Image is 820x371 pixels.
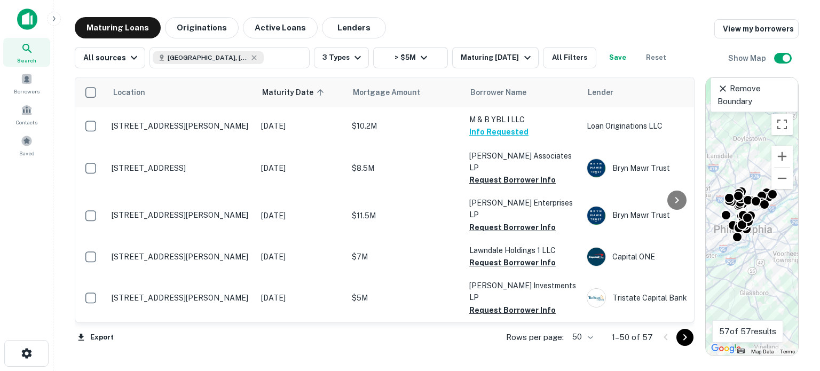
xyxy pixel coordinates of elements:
[3,38,50,67] a: Search
[3,69,50,98] a: Borrowers
[469,173,556,186] button: Request Borrower Info
[639,47,673,68] button: Reset
[706,77,798,356] div: 0 0
[112,293,250,303] p: [STREET_ADDRESS][PERSON_NAME]
[3,100,50,129] a: Contacts
[346,77,464,107] th: Mortgage Amount
[469,221,556,234] button: Request Borrower Info
[708,342,744,356] a: Open this area in Google Maps (opens a new window)
[771,146,793,167] button: Zoom in
[353,86,434,99] span: Mortgage Amount
[587,159,747,178] div: Bryn Mawr Trust
[469,197,576,220] p: [PERSON_NAME] Enterprises LP
[83,51,140,64] div: All sources
[469,280,576,303] p: [PERSON_NAME] Investments LP
[243,17,318,38] button: Active Loans
[261,292,341,304] p: [DATE]
[543,47,596,68] button: All Filters
[587,289,605,307] img: picture
[112,252,250,262] p: [STREET_ADDRESS][PERSON_NAME]
[75,17,161,38] button: Maturing Loans
[165,17,239,38] button: Originations
[771,168,793,189] button: Zoom out
[322,17,386,38] button: Lenders
[568,329,595,345] div: 50
[75,329,116,345] button: Export
[14,87,40,96] span: Borrowers
[469,304,556,317] button: Request Borrower Info
[261,210,341,222] p: [DATE]
[261,120,341,132] p: [DATE]
[261,251,341,263] p: [DATE]
[780,349,795,354] a: Terms (opens in new tab)
[314,47,369,68] button: 3 Types
[737,349,745,353] button: Keyboard shortcuts
[17,56,36,65] span: Search
[19,149,35,157] span: Saved
[352,120,459,132] p: $10.2M
[587,247,747,266] div: Capital ONE
[581,77,752,107] th: Lender
[352,292,459,304] p: $5M
[714,19,799,38] a: View my borrowers
[452,47,538,68] button: Maturing [DATE]
[719,325,776,338] p: 57 of 57 results
[587,120,747,132] p: Loan Originations LLC
[373,47,448,68] button: > $5M
[767,286,820,337] iframe: Chat Widget
[469,244,576,256] p: Lawndale Holdings 1 LLC
[112,121,250,131] p: [STREET_ADDRESS][PERSON_NAME]
[469,256,556,269] button: Request Borrower Info
[106,77,256,107] th: Location
[113,86,145,99] span: Location
[75,47,145,68] button: All sources
[506,331,564,344] p: Rows per page:
[3,131,50,160] a: Saved
[469,114,576,125] p: M & B YBL I LLC
[771,114,793,135] button: Toggle fullscreen view
[469,150,576,173] p: [PERSON_NAME] Associates LP
[352,251,459,263] p: $7M
[256,77,346,107] th: Maturity Date
[587,159,605,177] img: picture
[728,52,768,64] h6: Show Map
[469,125,529,138] button: Info Requested
[676,329,693,346] button: Go to next page
[16,118,37,127] span: Contacts
[612,331,653,344] p: 1–50 of 57
[587,206,747,225] div: Bryn Mawr Trust
[601,47,635,68] button: Save your search to get updates of matches that match your search criteria.
[262,86,327,99] span: Maturity Date
[464,77,581,107] th: Borrower Name
[17,9,37,30] img: capitalize-icon.png
[587,248,605,266] img: picture
[708,342,744,356] img: Google
[352,210,459,222] p: $11.5M
[112,210,250,220] p: [STREET_ADDRESS][PERSON_NAME]
[352,162,459,174] p: $8.5M
[168,53,248,62] span: [GEOGRAPHIC_DATA], [GEOGRAPHIC_DATA], [GEOGRAPHIC_DATA]
[112,163,250,173] p: [STREET_ADDRESS]
[470,86,526,99] span: Borrower Name
[717,82,791,107] p: Remove Boundary
[588,86,613,99] span: Lender
[587,207,605,225] img: picture
[461,51,533,64] div: Maturing [DATE]
[587,288,747,307] div: Tristate Capital Bank
[261,162,341,174] p: [DATE]
[751,348,774,356] button: Map Data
